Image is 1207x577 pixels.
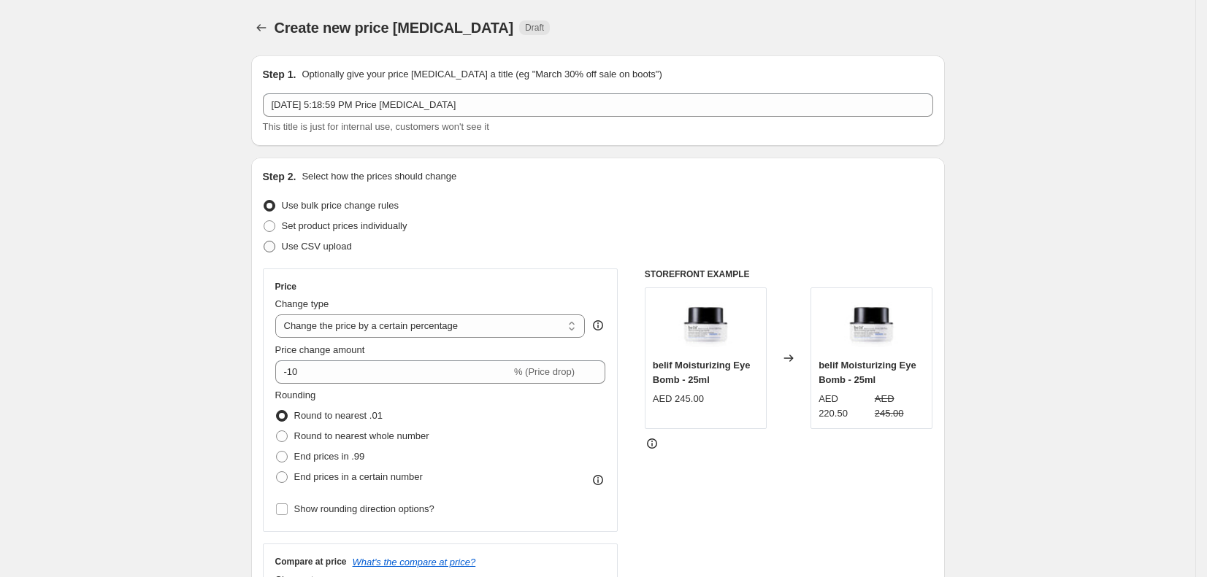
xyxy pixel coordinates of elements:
[263,67,296,82] h2: Step 1.
[275,298,329,309] span: Change type
[294,430,429,441] span: Round to nearest whole number
[653,360,751,385] span: belif Moisturizing Eye Bomb - 25ml
[294,410,383,421] span: Round to nearest .01
[263,121,489,132] span: This title is just for internal use, customers won't see it
[275,344,365,355] span: Price change amount
[294,503,434,514] span: Show rounding direction options?
[819,392,869,421] div: AED 220.50
[514,366,575,377] span: % (Price drop)
[875,392,925,421] strike: AED 245.00
[591,318,605,333] div: help
[275,281,296,293] h3: Price
[275,20,514,36] span: Create new price [MEDICAL_DATA]
[819,360,916,385] span: belif Moisturizing Eye Bomb - 25ml
[843,295,901,354] img: 8801051977356-scaled_80x.jpg
[275,390,316,400] span: Rounding
[645,268,933,280] h6: STOREFRONT EXAMPLE
[282,241,352,252] span: Use CSV upload
[251,18,272,38] button: Price change jobs
[525,22,544,34] span: Draft
[302,169,456,184] p: Select how the prices should change
[653,392,704,406] div: AED 245.00
[275,556,347,568] h3: Compare at price
[275,360,511,384] input: -15
[294,471,423,482] span: End prices in a certain number
[353,557,476,568] button: What's the compare at price?
[282,200,399,211] span: Use bulk price change rules
[302,67,662,82] p: Optionally give your price [MEDICAL_DATA] a title (eg "March 30% off sale on boots")
[294,451,365,462] span: End prices in .99
[282,220,407,231] span: Set product prices individually
[263,93,933,117] input: 30% off holiday sale
[676,295,735,354] img: 8801051977356-scaled_80x.jpg
[263,169,296,184] h2: Step 2.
